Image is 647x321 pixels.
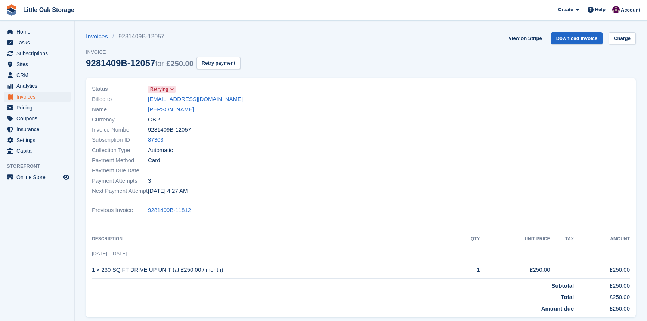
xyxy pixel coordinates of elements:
span: Account [621,6,640,14]
span: for [155,59,164,68]
a: menu [4,81,71,91]
strong: Total [561,294,574,300]
span: Capital [16,146,61,156]
a: menu [4,37,71,48]
a: Invoices [86,32,112,41]
span: Subscription ID [92,136,148,144]
span: Payment Attempts [92,177,148,185]
a: [PERSON_NAME] [148,105,194,114]
td: 1 × 230 SQ FT DRIVE UP UNIT (at £250.00 / month) [92,262,454,278]
a: menu [4,172,71,182]
span: Invoices [16,92,61,102]
strong: Subtotal [551,283,574,289]
span: Storefront [7,163,74,170]
span: Billed to [92,95,148,104]
span: 3 [148,177,151,185]
span: Subscriptions [16,48,61,59]
span: Payment Due Date [92,166,148,175]
th: Tax [550,233,574,245]
span: Online Store [16,172,61,182]
strong: Amount due [541,305,574,312]
span: Tasks [16,37,61,48]
td: £250.00 [480,262,550,278]
span: Help [595,6,606,13]
time: 2025-10-12 03:27:15 UTC [148,187,188,195]
a: menu [4,146,71,156]
th: Amount [574,233,630,245]
span: Create [558,6,573,13]
span: Payment Method [92,156,148,165]
a: menu [4,102,71,113]
span: Invoice [86,49,241,56]
td: £250.00 [574,278,630,290]
span: Invoice Number [92,126,148,134]
span: Analytics [16,81,61,91]
a: 87303 [148,136,164,144]
span: Retrying [150,86,168,93]
a: menu [4,124,71,135]
a: [EMAIL_ADDRESS][DOMAIN_NAME] [148,95,243,104]
button: Retry payment [196,57,241,69]
th: QTY [454,233,480,245]
span: Status [92,85,148,93]
span: Collection Type [92,146,148,155]
a: menu [4,92,71,102]
span: Currency [92,115,148,124]
span: CRM [16,70,61,80]
a: Charge [609,32,636,44]
a: Preview store [62,173,71,182]
div: 9281409B-12057 [86,58,194,68]
span: Pricing [16,102,61,113]
th: Unit Price [480,233,550,245]
img: stora-icon-8386f47178a22dfd0bd8f6a31ec36ba5ce8667c1dd55bd0f319d3a0aa187defe.svg [6,4,17,16]
nav: breadcrumbs [86,32,241,41]
a: menu [4,27,71,37]
img: Morgen Aujla [612,6,620,13]
span: Card [148,156,160,165]
td: 1 [454,262,480,278]
span: Next Payment Attempt [92,187,148,195]
span: Coupons [16,113,61,124]
a: menu [4,70,71,80]
a: View on Stripe [505,32,545,44]
span: Sites [16,59,61,70]
a: Download Invoice [551,32,603,44]
span: Home [16,27,61,37]
span: £250.00 [167,59,194,68]
span: Automatic [148,146,173,155]
span: Name [92,105,148,114]
span: [DATE] - [DATE] [92,251,127,256]
td: £250.00 [574,290,630,302]
td: £250.00 [574,262,630,278]
a: Retrying [148,85,176,93]
a: menu [4,48,71,59]
span: GBP [148,115,160,124]
a: menu [4,113,71,124]
th: Description [92,233,454,245]
span: Insurance [16,124,61,135]
td: £250.00 [574,302,630,313]
a: menu [4,135,71,145]
a: 9281409B-11812 [148,206,191,214]
span: 9281409B-12057 [148,126,191,134]
a: Little Oak Storage [20,4,77,16]
a: menu [4,59,71,70]
span: Settings [16,135,61,145]
span: Previous Invoice [92,206,148,214]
